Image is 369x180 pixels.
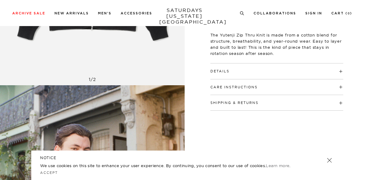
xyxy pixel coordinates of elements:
button: Shipping & Returns [210,101,258,105]
a: Archive Sale [12,12,45,15]
button: Details [210,70,229,73]
a: Cart (0) [331,12,352,15]
h5: NOTICE [40,155,329,161]
a: SATURDAYS[US_STATE][GEOGRAPHIC_DATA] [159,7,210,25]
button: Care Instructions [210,86,258,89]
p: We use cookies on this site to enhance your user experience. By continuing, you consent to our us... [40,163,307,169]
a: New Arrivals [55,12,89,15]
small: 0 [348,12,350,15]
p: The Yutenji Zip Thru Knit is made from a cotton blend for structure, breathability, and year-roun... [210,32,343,56]
a: Accept [40,170,58,175]
a: Men's [98,12,111,15]
a: Collaborations [254,12,296,15]
a: Accessories [121,12,152,15]
span: 1 [89,77,91,82]
a: Learn more [266,163,289,168]
a: Sign In [305,12,322,15]
span: 2 [93,77,96,82]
